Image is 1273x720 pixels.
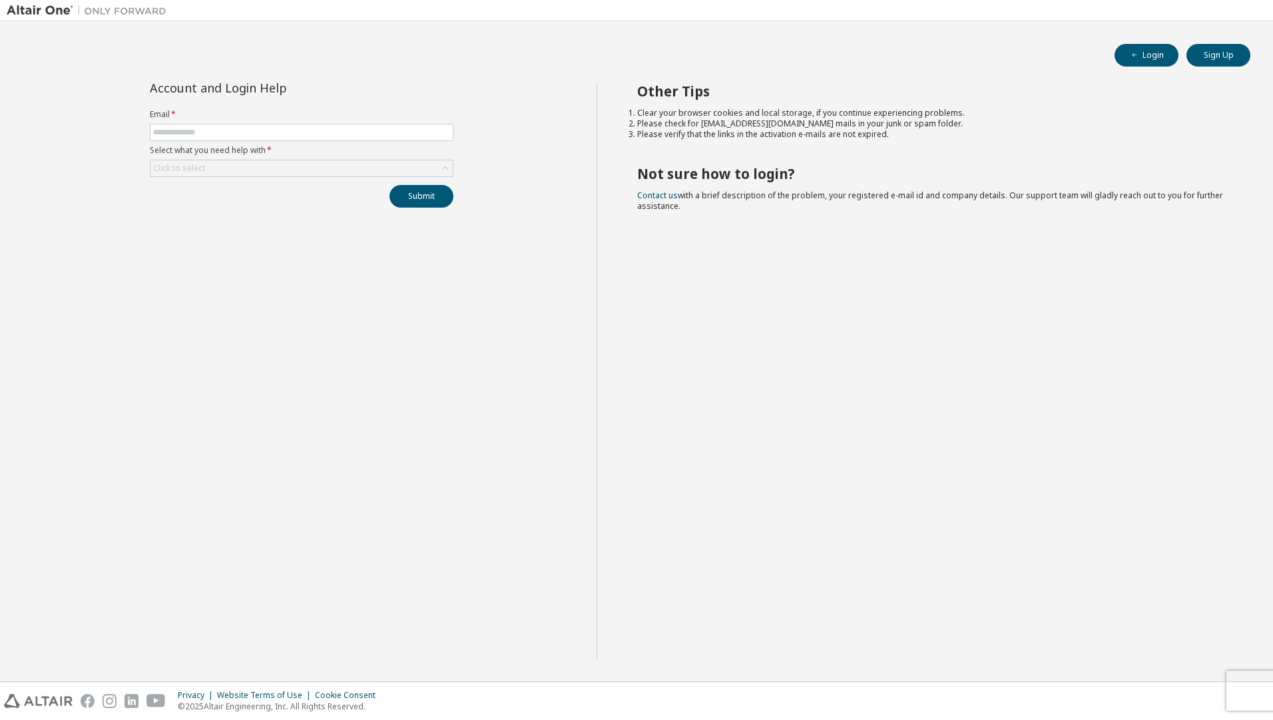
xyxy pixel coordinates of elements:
li: Please verify that the links in the activation e-mails are not expired. [637,129,1227,140]
img: youtube.svg [146,694,166,708]
img: facebook.svg [81,694,95,708]
div: Privacy [178,690,217,701]
label: Email [150,109,453,120]
img: Altair One [7,4,173,17]
li: Please check for [EMAIL_ADDRESS][DOMAIN_NAME] mails in your junk or spam folder. [637,118,1227,129]
div: Cookie Consent [315,690,383,701]
img: altair_logo.svg [4,694,73,708]
a: Contact us [637,190,678,201]
label: Select what you need help with [150,145,453,156]
button: Submit [389,185,453,208]
div: Click to select [153,163,205,174]
div: Click to select [150,160,453,176]
span: with a brief description of the problem, your registered e-mail id and company details. Our suppo... [637,190,1223,212]
h2: Not sure how to login? [637,165,1227,182]
img: linkedin.svg [125,694,138,708]
p: © 2025 Altair Engineering, Inc. All Rights Reserved. [178,701,383,712]
img: instagram.svg [103,694,117,708]
li: Clear your browser cookies and local storage, if you continue experiencing problems. [637,108,1227,118]
h2: Other Tips [637,83,1227,100]
button: Sign Up [1186,44,1250,67]
div: Account and Login Help [150,83,393,93]
button: Login [1115,44,1178,67]
div: Website Terms of Use [217,690,315,701]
